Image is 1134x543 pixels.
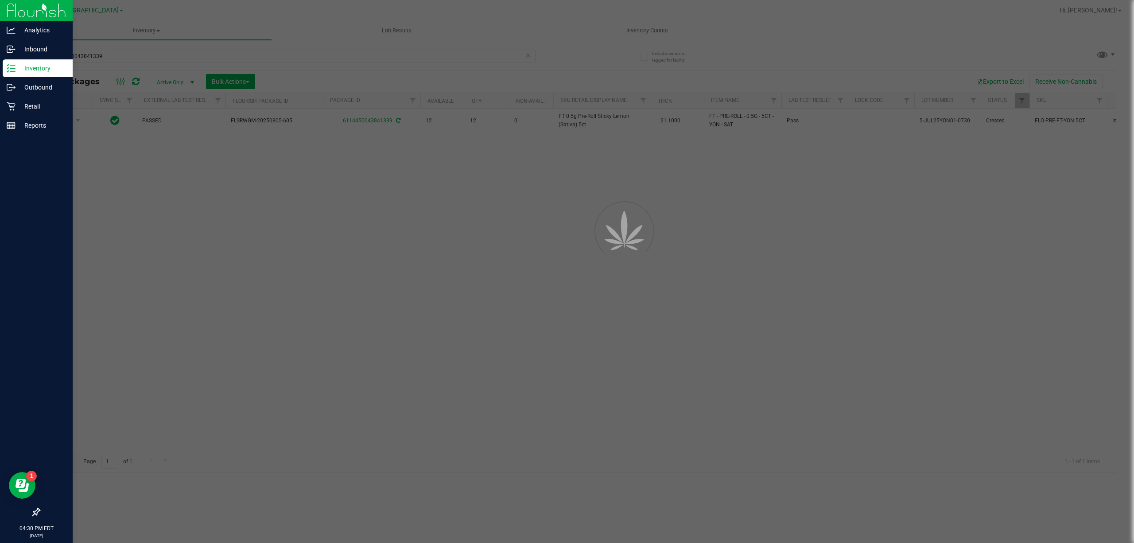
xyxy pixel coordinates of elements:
p: Reports [16,120,69,131]
p: Outbound [16,82,69,93]
p: Retail [16,101,69,112]
p: [DATE] [4,532,69,539]
p: Inventory [16,63,69,74]
inline-svg: Outbound [7,83,16,92]
inline-svg: Analytics [7,26,16,35]
p: Analytics [16,25,69,35]
iframe: Resource center unread badge [26,471,37,481]
inline-svg: Retail [7,102,16,111]
p: 04:30 PM EDT [4,524,69,532]
inline-svg: Inbound [7,45,16,54]
p: Inbound [16,44,69,55]
inline-svg: Reports [7,121,16,130]
iframe: Resource center [9,472,35,499]
inline-svg: Inventory [7,64,16,73]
